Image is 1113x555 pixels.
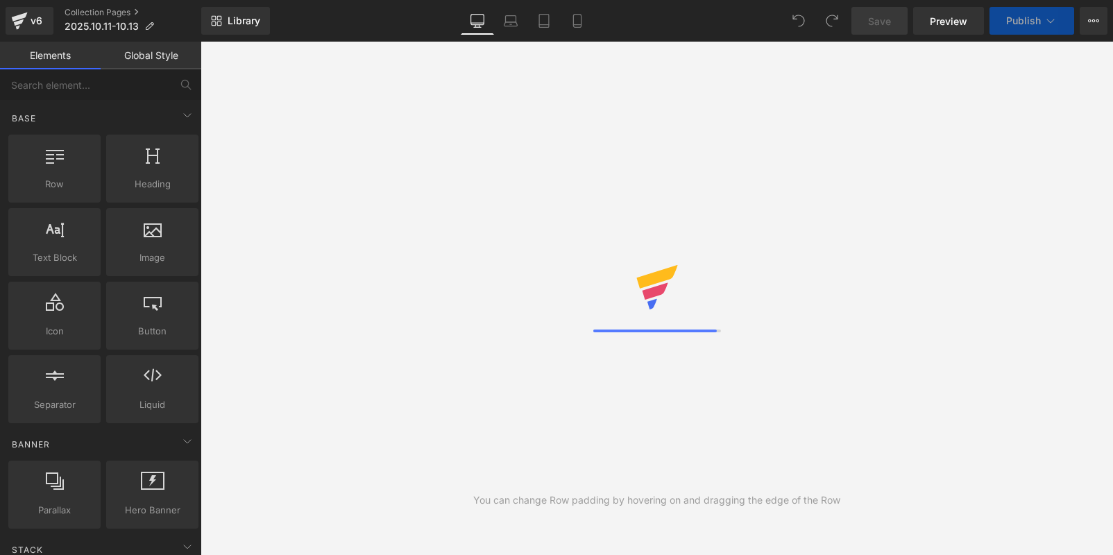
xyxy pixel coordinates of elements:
span: Hero Banner [110,503,194,518]
span: Library [228,15,260,27]
div: You can change Row padding by hovering on and dragging the edge of the Row [473,493,840,508]
span: Image [110,250,194,265]
span: Row [12,177,96,191]
a: Desktop [461,7,494,35]
span: Parallax [12,503,96,518]
button: Publish [989,7,1074,35]
a: New Library [201,7,270,35]
button: Undo [785,7,813,35]
div: v6 [28,12,45,30]
span: Button [110,324,194,339]
span: Text Block [12,250,96,265]
span: Base [10,112,37,125]
span: Banner [10,438,51,451]
span: 2025.10.11-10.13 [65,21,139,32]
span: Preview [930,14,967,28]
a: Laptop [494,7,527,35]
a: Preview [913,7,984,35]
span: Separator [12,398,96,412]
a: Mobile [561,7,594,35]
span: Publish [1006,15,1041,26]
button: More [1080,7,1107,35]
button: Redo [818,7,846,35]
span: Heading [110,177,194,191]
span: Liquid [110,398,194,412]
span: Icon [12,324,96,339]
a: Collection Pages [65,7,201,18]
a: v6 [6,7,53,35]
a: Tablet [527,7,561,35]
span: Save [868,14,891,28]
a: Global Style [101,42,201,69]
